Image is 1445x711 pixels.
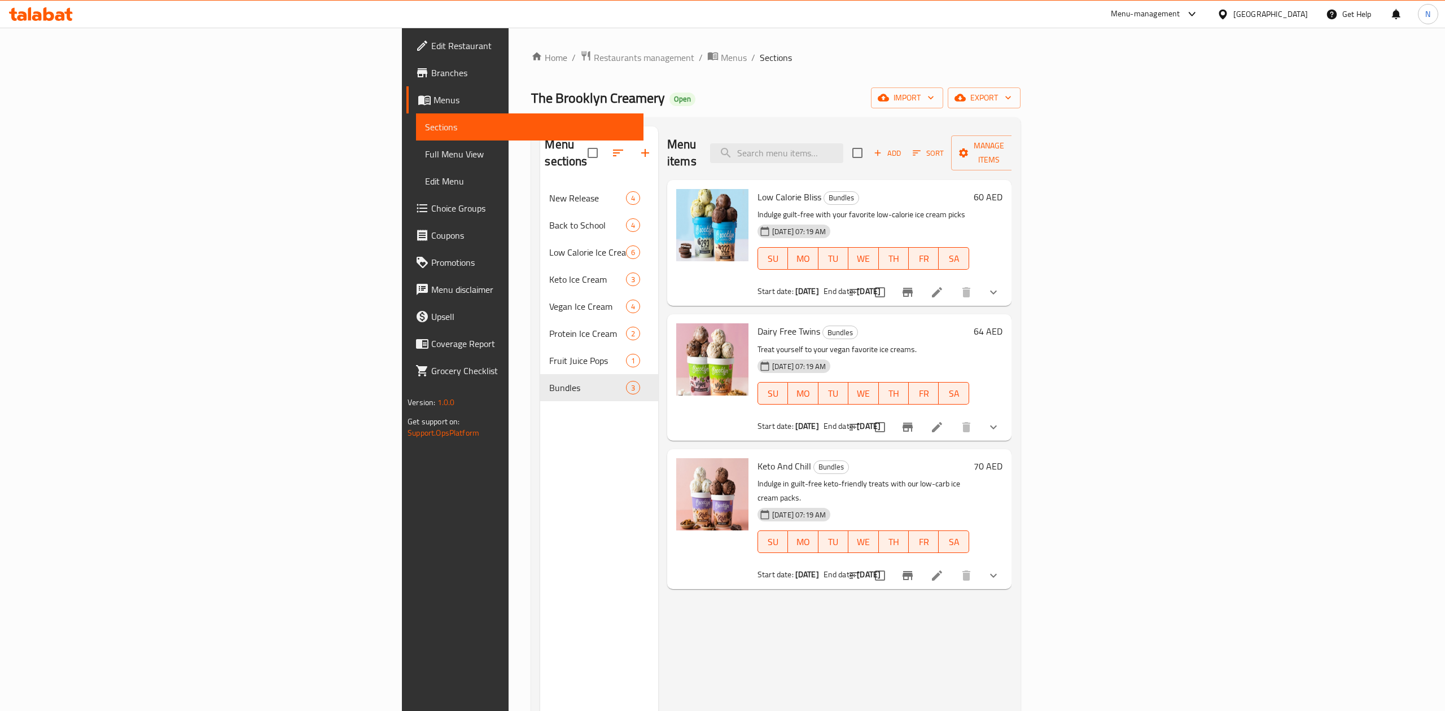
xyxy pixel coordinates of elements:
a: Branches [406,59,643,86]
span: Dairy Free Twins [757,323,820,340]
span: 1 [627,355,640,366]
button: TU [818,247,848,270]
div: Bundles3 [540,374,658,401]
span: Version: [408,395,435,410]
p: Treat yourself to your vegan favorite ice creams. [757,343,969,357]
span: SU [763,251,783,267]
span: 1.0.0 [437,395,455,410]
b: [DATE] [795,284,819,299]
span: Bundles [823,326,857,339]
span: Back to School [549,218,625,232]
a: Choice Groups [406,195,643,222]
span: TH [883,534,904,550]
a: Edit menu item [930,286,944,299]
li: / [751,51,755,64]
button: FR [909,382,939,405]
button: SU [757,247,788,270]
div: Low Calorie Ice Cream6 [540,239,658,266]
h2: Menu items [667,136,697,170]
div: Bundles [813,460,849,474]
span: Choice Groups [431,201,634,215]
button: FR [909,530,939,553]
button: Branch-specific-item [894,279,921,306]
span: Branches [431,66,634,80]
span: WE [853,251,874,267]
button: Branch-specific-item [894,414,921,441]
button: sort-choices [841,279,868,306]
div: New Release4 [540,185,658,212]
span: Bundles [549,381,625,394]
div: Vegan Ice Cream4 [540,293,658,320]
button: sort-choices [841,414,868,441]
span: WE [853,385,874,402]
span: SA [943,385,964,402]
img: Low Calorie Bliss [676,189,748,261]
span: Keto Ice Cream [549,273,625,286]
a: Sections [416,113,643,141]
button: WE [848,382,878,405]
span: Menus [721,51,747,64]
a: Edit Menu [416,168,643,195]
span: export [957,91,1011,105]
button: Add [869,144,905,162]
span: Edit Menu [425,174,634,188]
span: Sort [913,147,944,160]
div: items [626,245,640,259]
span: [DATE] 07:19 AM [768,510,830,520]
a: Menus [707,50,747,65]
span: SU [763,385,783,402]
span: 4 [627,193,640,204]
span: Fruit Juice Pops [549,354,625,367]
button: MO [788,382,818,405]
nav: breadcrumb [531,50,1020,65]
span: Sections [425,120,634,134]
span: Add [872,147,903,160]
button: TH [879,247,909,270]
button: SU [757,530,788,553]
span: SA [943,251,964,267]
div: Protein Ice Cream [549,327,625,340]
h6: 70 AED [974,458,1002,474]
span: Edit Restaurant [431,39,634,52]
a: Menu disclaimer [406,276,643,303]
span: End date: [824,419,855,433]
span: Start date: [757,419,794,433]
button: export [948,87,1021,108]
a: Menus [406,86,643,113]
button: delete [953,279,980,306]
div: Low Calorie Ice Cream [549,245,625,259]
span: Coupons [431,229,634,242]
button: sort-choices [841,562,868,589]
svg: Show Choices [987,569,1000,582]
span: Restaurants management [594,51,694,64]
b: [DATE] [795,419,819,433]
span: Open [669,94,695,104]
a: Coverage Report [406,330,643,357]
button: WE [848,247,878,270]
a: Edit Restaurant [406,32,643,59]
div: items [626,381,640,394]
a: Full Menu View [416,141,643,168]
button: TH [879,382,909,405]
button: TH [879,530,909,553]
div: Open [669,93,695,106]
span: 2 [627,328,640,339]
span: MO [792,534,813,550]
p: Indulge guilt-free with your favorite low-calorie ice cream picks [757,208,969,222]
span: TU [823,251,844,267]
button: SA [939,247,969,270]
span: Start date: [757,284,794,299]
span: 6 [627,247,640,258]
span: WE [853,534,874,550]
span: TU [823,385,844,402]
a: Support.OpsPlatform [408,425,479,440]
div: Fruit Juice Pops1 [540,347,658,374]
div: items [626,273,640,286]
span: FR [913,251,934,267]
span: Vegan Ice Cream [549,300,625,313]
button: TU [818,382,848,405]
